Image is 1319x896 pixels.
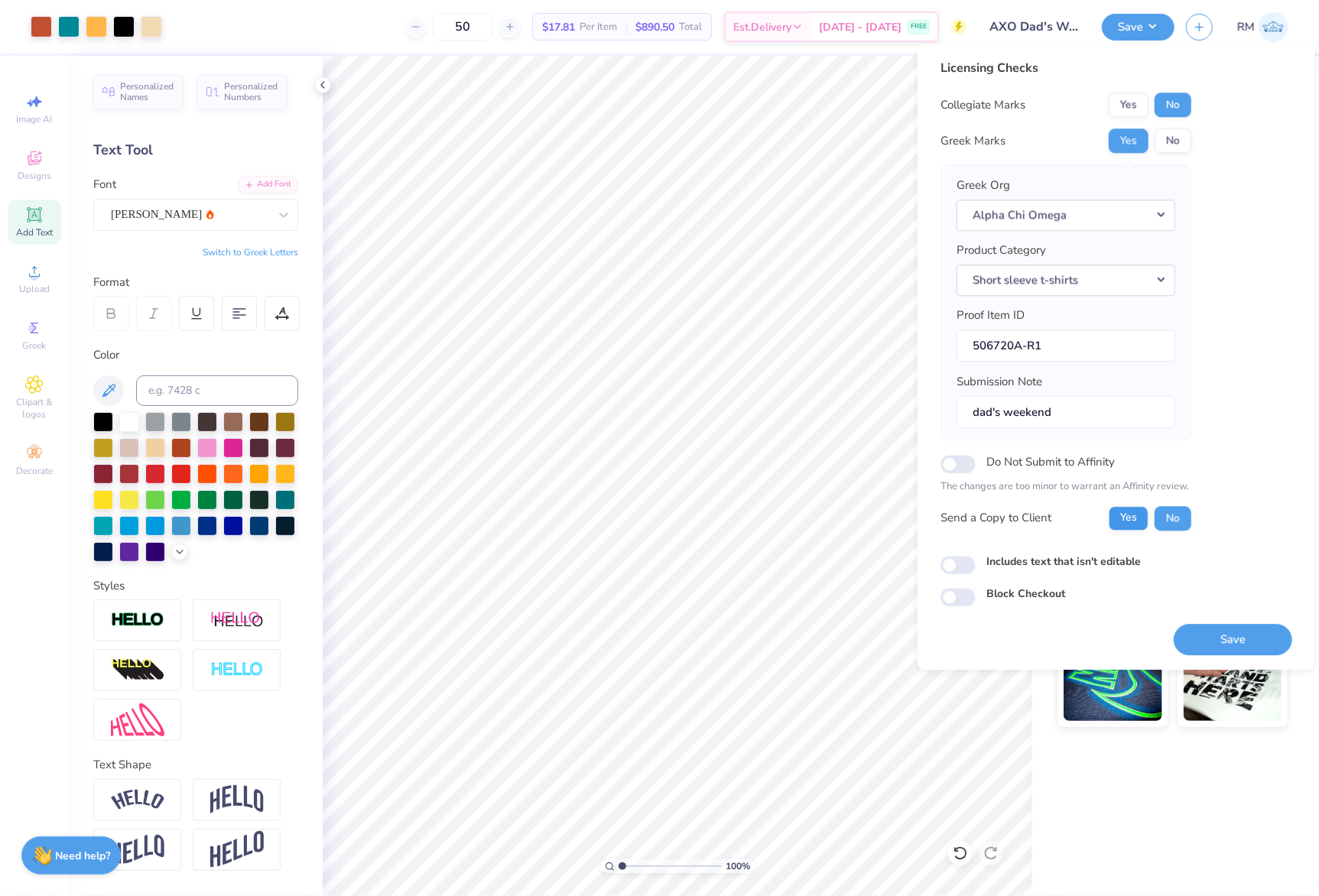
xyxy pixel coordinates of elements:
span: Per Item [580,19,617,35]
button: No [1155,128,1191,153]
button: Switch to Greek Letters [203,246,298,258]
div: Greek Marks [941,132,1005,150]
label: Submission Note [957,373,1042,391]
span: Personalized Numbers [224,81,278,102]
strong: Need help? [56,849,111,863]
span: FREE [911,21,927,32]
button: Yes [1109,128,1148,153]
label: Greek Org [957,177,1010,194]
img: Negative Space [210,661,264,679]
img: Arc [111,790,164,810]
img: Glow in the Dark Ink [1064,644,1162,721]
label: Product Category [957,242,1046,259]
span: Clipart & logos [8,396,61,420]
img: Ronald Manipon [1259,12,1288,42]
div: Text Tool [93,140,298,161]
div: Color [93,346,298,364]
input: Add a note for Affinity [957,396,1175,429]
img: Flag [111,835,164,865]
span: [DATE] - [DATE] [819,19,902,35]
button: No [1155,506,1191,531]
div: Format [93,274,300,291]
img: Free Distort [111,703,164,736]
button: No [1155,93,1191,117]
input: Untitled Design [978,11,1090,42]
span: Est. Delivery [733,19,791,35]
img: 3d Illusion [111,658,164,683]
label: Includes text that isn't editable [986,554,1141,570]
span: Decorate [16,465,53,477]
img: Rise [210,831,264,868]
div: Collegiate Marks [941,96,1025,114]
label: Font [93,176,116,193]
a: RM [1237,12,1288,42]
button: Save [1102,14,1174,41]
div: Styles [93,577,298,595]
p: The changes are too minor to warrant an Affinity review. [941,479,1191,495]
div: Text Shape [93,756,298,774]
span: Upload [19,283,50,295]
span: Personalized Names [120,81,174,102]
label: Block Checkout [986,586,1065,602]
span: Add Text [16,226,53,239]
button: Save [1174,624,1292,655]
label: Proof Item ID [957,307,1025,324]
span: 100 % [726,859,750,873]
span: $17.81 [542,19,575,35]
img: Stroke [111,612,164,629]
label: Do Not Submit to Affinity [986,452,1115,472]
img: Water based Ink [1184,644,1282,721]
button: Short sleeve t-shirts [957,265,1175,296]
input: e.g. 7428 c [136,375,298,406]
img: Shadow [210,611,264,630]
span: Total [679,19,702,35]
img: Arch [210,785,264,814]
span: Image AI [17,113,53,125]
span: Greek [23,339,47,352]
div: Add Font [238,176,298,193]
button: Yes [1109,506,1148,531]
span: RM [1237,18,1255,36]
input: – – [433,13,492,41]
span: $890.50 [635,19,674,35]
button: Yes [1109,93,1148,117]
div: Send a Copy to Client [941,510,1051,528]
button: Alpha Chi Omega [957,200,1175,231]
div: Licensing Checks [941,59,1191,77]
span: Designs [18,170,51,182]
